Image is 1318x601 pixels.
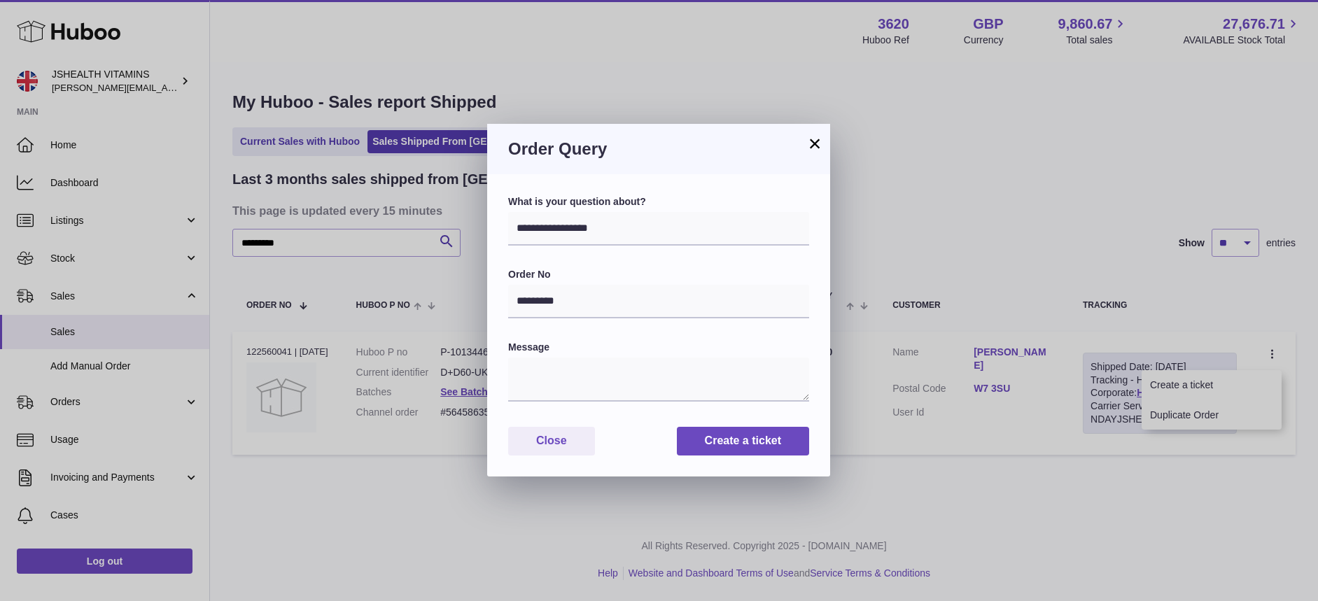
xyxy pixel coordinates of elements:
[677,427,809,455] button: Create a ticket
[508,341,809,354] label: Message
[508,427,595,455] button: Close
[508,195,809,208] label: What is your question about?
[508,268,809,281] label: Order No
[508,138,809,160] h3: Order Query
[806,135,823,152] button: ×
